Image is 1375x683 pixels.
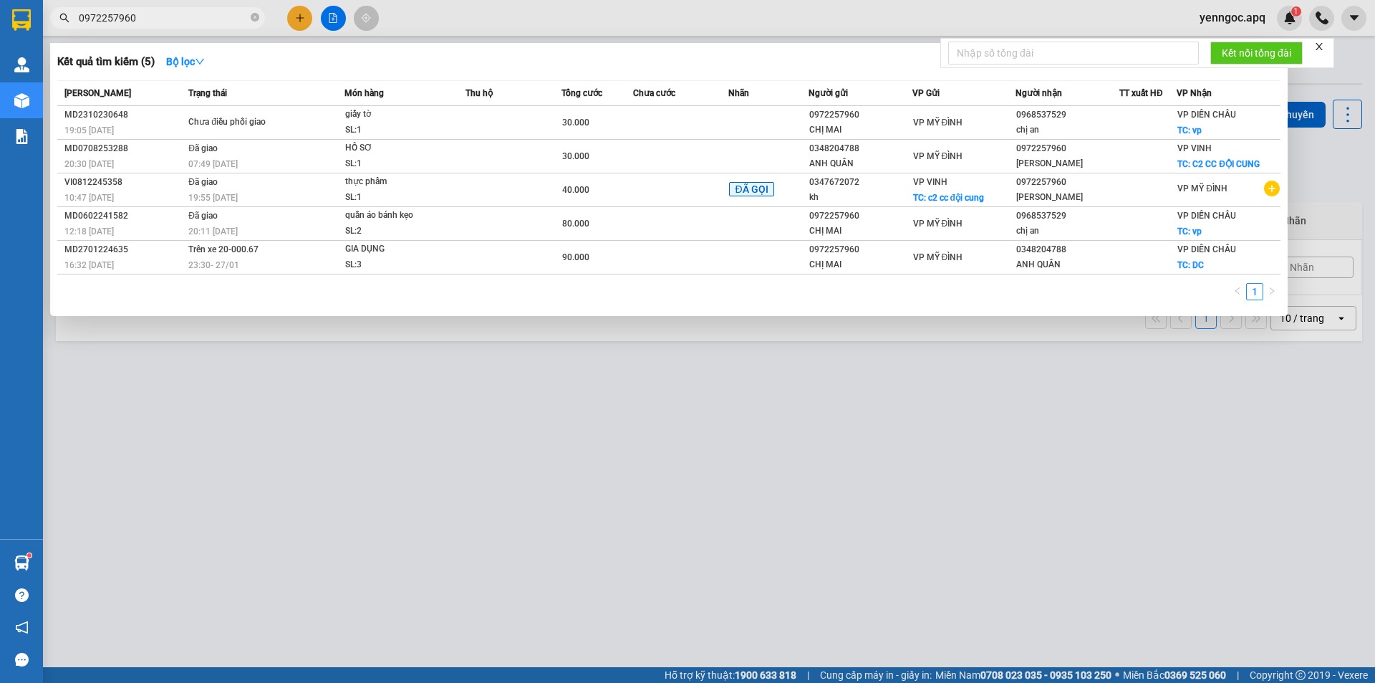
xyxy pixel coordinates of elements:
span: 40.000 [562,185,589,195]
div: 0972257960 [809,108,912,123]
span: 20:30 [DATE] [64,159,114,169]
div: [PERSON_NAME] [1016,156,1119,171]
li: Previous Page [1229,283,1246,300]
div: 0972257960 [1016,175,1119,190]
span: VP MỸ ĐÌNH [1177,183,1227,194]
div: MD0708253288 [64,141,184,156]
div: giấy tờ [345,107,453,123]
span: Chưa cước [633,88,675,98]
span: Đã giao [188,177,218,187]
span: 12:18 [DATE] [64,226,114,237]
li: 1 [1246,283,1263,300]
span: Trên xe 20-000.67 [188,244,259,254]
span: right [1268,287,1276,295]
span: VP DIỄN CHÂU [1177,211,1236,221]
img: solution-icon [14,129,29,144]
span: Tổng cước [561,88,602,98]
div: Chưa điều phối giao [188,115,296,130]
span: Nhãn [728,88,749,98]
span: 90.000 [562,252,589,262]
span: Thu hộ [465,88,493,98]
span: down [195,57,205,67]
div: 0968537529 [1016,108,1119,123]
div: GIA DỤNG [345,242,453,257]
img: logo-vxr [12,9,31,31]
span: TT xuất HĐ [1119,88,1163,98]
span: Người gửi [809,88,848,98]
span: VP MỸ ĐÌNH [913,151,963,161]
strong: Bộ lọc [166,56,205,67]
span: ĐÃ GỌI [729,182,773,196]
span: 20:11 [DATE] [188,226,238,237]
div: ANH QUÂN [809,156,912,171]
span: VP VINH [1177,143,1212,153]
div: SL: 1 [345,190,453,206]
img: warehouse-icon [14,57,29,72]
span: 19:55 [DATE] [188,193,238,203]
span: close-circle [251,13,259,22]
div: quần áo bánh kẹo [345,208,453,224]
span: TC: DC [1177,260,1204,270]
div: 0968537529 [1016,209,1119,224]
div: 0347672072 [809,175,912,190]
div: SL: 3 [345,257,453,273]
span: Đã giao [188,211,218,221]
span: VP MỸ ĐÌNH [913,252,963,262]
div: SL: 1 [345,123,453,138]
div: 0972257960 [1016,141,1119,156]
span: plus-circle [1264,181,1280,196]
span: TC: c2 cc đội cung [913,193,984,203]
img: warehouse-icon [14,93,29,108]
span: message [15,653,29,667]
div: SL: 2 [345,224,453,239]
span: VP DIỄN CHÂU [1177,244,1236,254]
span: 07:49 [DATE] [188,159,238,169]
span: 30.000 [562,118,589,128]
div: SL: 1 [345,156,453,172]
span: close [1314,42,1324,52]
sup: 1 [27,553,32,558]
button: Kết nối tổng đài [1210,42,1303,65]
div: 0348204788 [1016,242,1119,257]
span: Món hàng [344,88,384,98]
span: question-circle [15,588,29,602]
input: Nhập số tổng đài [948,42,1199,65]
div: CHỊ MAI [809,257,912,272]
div: 0348204788 [809,141,912,156]
span: Trạng thái [188,88,227,98]
div: chị an [1016,123,1119,138]
span: 30.000 [562,151,589,161]
div: thực phẩm [345,174,453,190]
div: CHỊ MAI [809,224,912,239]
div: MD2701224635 [64,242,184,257]
span: VP MỸ ĐÌNH [913,219,963,229]
div: HỒ SƠ [345,140,453,156]
span: search [59,13,69,23]
span: 16:32 [DATE] [64,260,114,270]
div: kh [809,190,912,205]
span: Kết nối tổng đài [1222,45,1291,61]
span: 10:47 [DATE] [64,193,114,203]
div: VI0812245358 [64,175,184,190]
li: Next Page [1263,283,1280,300]
div: chị an [1016,224,1119,239]
span: TC: vp [1177,226,1202,237]
span: 23:30 - 27/01 [188,260,239,270]
button: right [1263,283,1280,300]
div: MD2310230648 [64,108,184,123]
div: ANH QUÂN [1016,257,1119,272]
span: Người nhận [1015,88,1062,98]
span: notification [15,621,29,634]
span: 80.000 [562,219,589,229]
a: 1 [1247,284,1263,300]
div: 0972257960 [809,242,912,257]
span: close-circle [251,11,259,25]
span: 19:05 [DATE] [64,125,114,135]
div: 0972257960 [809,209,912,224]
span: VP Gửi [912,88,940,98]
span: VP DIỄN CHÂU [1177,110,1236,120]
span: TC: vp [1177,125,1202,135]
button: Bộ lọcdown [155,50,216,73]
div: [PERSON_NAME] [1016,190,1119,205]
span: VP VINH [913,177,947,187]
